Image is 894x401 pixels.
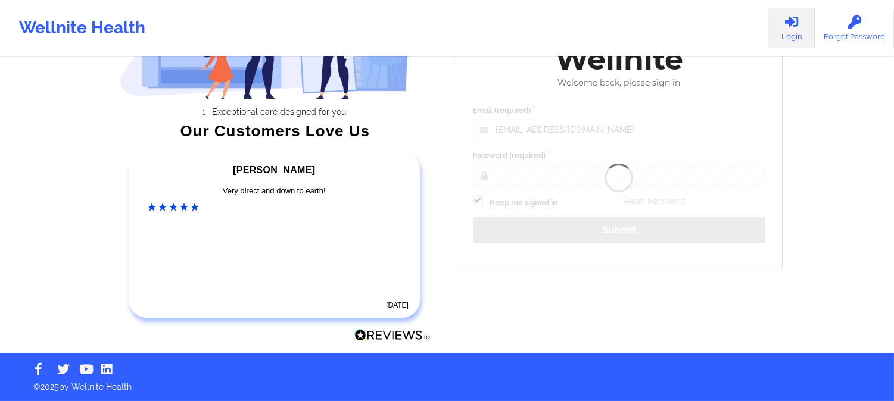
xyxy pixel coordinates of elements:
div: Our Customers Love Us [120,125,431,137]
li: Exceptional care designed for you. [130,107,431,117]
a: Login [768,8,815,48]
a: Forgot Password [815,8,894,48]
span: [PERSON_NAME] [233,165,315,175]
div: Very direct and down to earth! [148,185,401,197]
time: [DATE] [386,301,409,309]
div: Welcome back, please sign in [465,78,774,88]
p: © 2025 by Wellnite Health [25,372,869,393]
img: Reviews.io Logo [354,329,431,342]
a: Reviews.io Logo [354,329,431,344]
